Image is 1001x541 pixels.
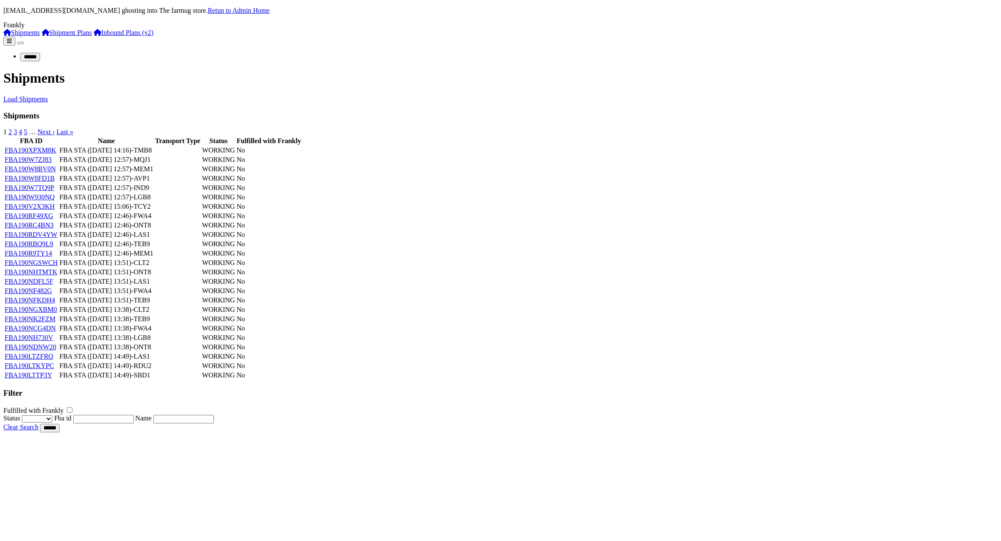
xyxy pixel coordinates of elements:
[19,128,22,135] a: 4
[5,278,53,285] a: FBA190NDFL5F
[59,212,154,220] td: FBA STA ([DATE] 12:46)-FWA4
[5,371,52,379] a: FBA190LTTP3Y
[201,230,235,239] td: WORKING
[37,128,55,135] a: Next ›
[5,212,53,219] a: FBA190RF49XG
[5,184,54,191] a: FBA190W7TQ9P
[59,184,154,192] td: FBA STA ([DATE] 12:57)-IND9
[236,174,302,183] td: No
[201,137,235,145] th: Status
[201,334,235,342] td: WORKING
[42,29,92,36] a: Shipment Plans
[59,174,154,183] td: FBA STA ([DATE] 12:57)-AVP1
[3,128,7,135] span: 1
[59,155,154,164] td: FBA STA ([DATE] 12:57)-MQJ1
[236,230,302,239] td: No
[5,353,53,360] a: FBA190LTZFRQ
[236,193,302,201] td: No
[59,193,154,201] td: FBA STA ([DATE] 12:57)-LGB8
[236,268,302,276] td: No
[5,325,56,332] a: FBA190NCG4DN
[5,165,56,173] a: FBA190W8BV0N
[236,334,302,342] td: No
[201,343,235,351] td: WORKING
[94,29,154,36] a: Inbound Plans (v2)
[236,305,302,314] td: No
[59,296,154,305] td: FBA STA ([DATE] 13:51)-TEB9
[236,259,302,267] td: No
[236,324,302,333] td: No
[236,137,302,145] th: Fulfilled with Frankly
[236,184,302,192] td: No
[236,362,302,370] td: No
[201,371,235,380] td: WORKING
[59,268,154,276] td: FBA STA ([DATE] 13:51)-ONT8
[201,202,235,211] td: WORKING
[59,324,154,333] td: FBA STA ([DATE] 13:38)-FWA4
[5,259,58,266] a: FBA190NGSWCH
[59,362,154,370] td: FBA STA ([DATE] 14:49)-RDU2
[236,155,302,164] td: No
[59,287,154,295] td: FBA STA ([DATE] 13:51)-FWA4
[236,146,302,155] td: No
[201,296,235,305] td: WORKING
[236,343,302,351] td: No
[201,362,235,370] td: WORKING
[5,250,52,257] a: FBA190R9TY14
[236,277,302,286] td: No
[9,128,12,135] a: 2
[236,315,302,323] td: No
[236,212,302,220] td: No
[201,352,235,361] td: WORKING
[5,203,55,210] a: FBA190V2X3KH
[59,249,154,258] td: FBA STA ([DATE] 12:46)-MEM1
[201,249,235,258] td: WORKING
[5,147,56,154] a: FBA190XPXM8K
[3,21,998,29] div: Frankly
[59,352,154,361] td: FBA STA ([DATE] 14:49)-LAS1
[201,287,235,295] td: WORKING
[201,212,235,220] td: WORKING
[5,193,55,201] a: FBA190W930NQ
[236,249,302,258] td: No
[236,202,302,211] td: No
[236,371,302,380] td: No
[201,155,235,164] td: WORKING
[29,128,36,135] span: …
[59,230,154,239] td: FBA STA ([DATE] 12:46)-LAS1
[59,165,154,173] td: FBA STA ([DATE] 12:57)-MEM1
[201,315,235,323] td: WORKING
[3,414,20,422] label: Status
[59,315,154,323] td: FBA STA ([DATE] 13:38)-TEB9
[201,165,235,173] td: WORKING
[5,362,54,369] a: FBA190LTKYPC
[5,296,55,304] a: FBA190NFKDH4
[3,423,38,431] a: Clear Search
[5,175,55,182] a: FBA190W8FD1B
[135,414,152,422] label: Name
[59,277,154,286] td: FBA STA ([DATE] 13:51)-LAS1
[59,343,154,351] td: FBA STA ([DATE] 13:38)-ONT8
[3,7,998,14] p: [EMAIL_ADDRESS][DOMAIN_NAME] ghosting into The farmug store.
[201,146,235,155] td: WORKING
[201,174,235,183] td: WORKING
[59,259,154,267] td: FBA STA ([DATE] 13:51)-CLT2
[5,240,53,247] a: FBA190RBQ9L9
[59,146,154,155] td: FBA STA ([DATE] 14:16)-TMB8
[201,324,235,333] td: WORKING
[59,371,154,380] td: FBA STA ([DATE] 14:49)-SBD1
[24,128,27,135] a: 5
[5,306,57,313] a: FBA190NGXBM0
[201,240,235,248] td: WORKING
[5,268,58,276] a: FBA190NHTMTK
[201,193,235,201] td: WORKING
[3,70,998,86] h1: Shipments
[201,184,235,192] td: WORKING
[56,128,73,135] a: Last »
[208,7,270,14] a: Retun to Admin Home
[201,259,235,267] td: WORKING
[5,334,53,341] a: FBA190NH730V
[4,137,58,145] th: FBA ID
[236,165,302,173] td: No
[59,221,154,230] td: FBA STA ([DATE] 12:46)-ONT8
